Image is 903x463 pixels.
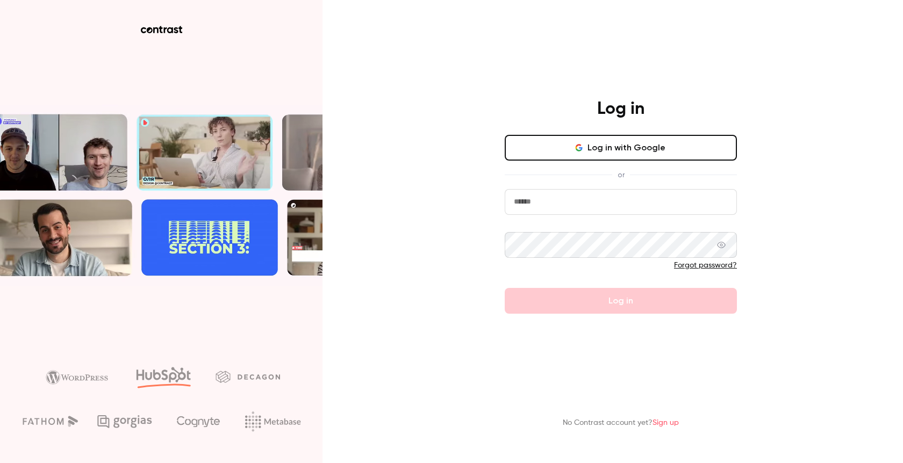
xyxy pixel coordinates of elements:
[612,169,630,180] span: or
[563,417,679,429] p: No Contrast account yet?
[674,262,737,269] a: Forgot password?
[653,419,679,426] a: Sign up
[597,98,644,120] h4: Log in
[505,135,737,161] button: Log in with Google
[216,371,280,382] img: decagon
